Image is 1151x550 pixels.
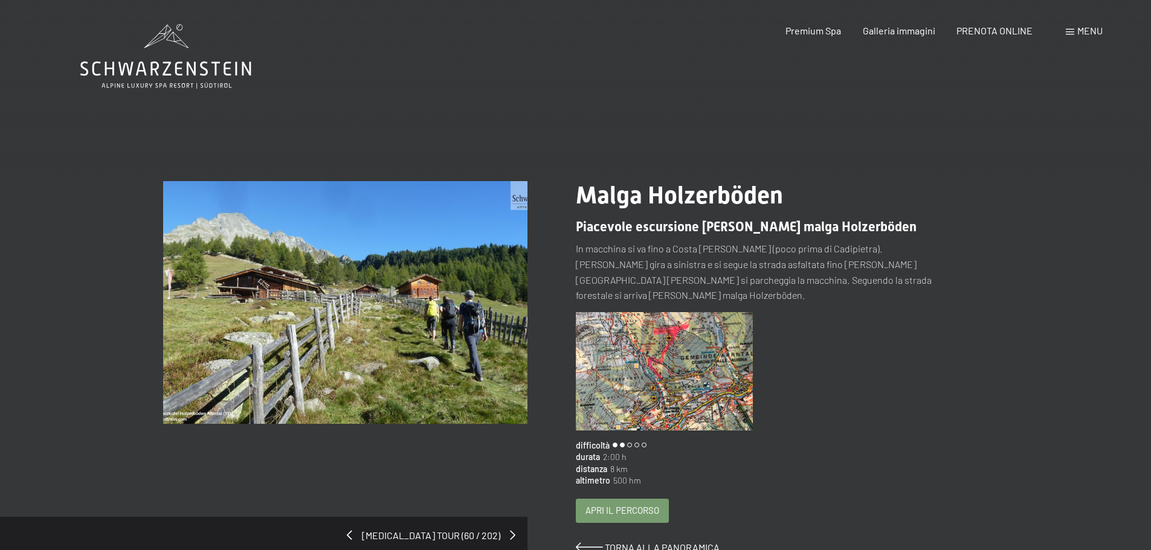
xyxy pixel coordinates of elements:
span: 500 hm [610,475,641,487]
span: difficoltà [576,440,610,452]
span: 8 km [607,463,628,475]
span: distanza [576,463,607,475]
span: altimetro [576,475,610,487]
span: Piacevole escursione [PERSON_NAME] malga Holzerböden [576,219,917,234]
a: Galleria immagini [863,25,935,36]
img: Malga Holzerböden [576,312,753,430]
span: durata [576,451,600,463]
p: In macchina si va fino a Costa [PERSON_NAME] (poco prima di Cadipietra). [PERSON_NAME] gira a sin... [576,241,940,302]
span: Malga Holzerböden [576,181,783,209]
span: Menu [1077,25,1103,36]
span: 2:00 h [600,451,627,463]
img: Malga Holzerböden [163,181,527,424]
span: Apri il percorso [585,504,659,517]
span: [MEDICAL_DATA] tour (60 / 202) [352,529,510,542]
a: Premium Spa [785,25,841,36]
a: PRENOTA ONLINE [956,25,1033,36]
